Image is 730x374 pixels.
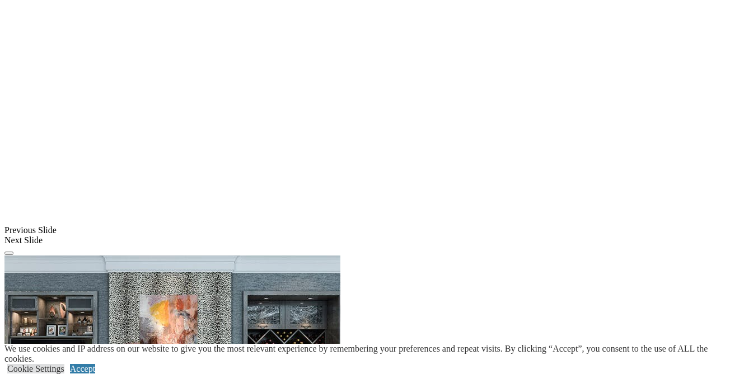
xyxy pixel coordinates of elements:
[4,225,726,235] div: Previous Slide
[7,364,64,373] a: Cookie Settings
[4,252,13,255] button: Click here to pause slide show
[70,364,95,373] a: Accept
[4,235,726,245] div: Next Slide
[4,344,730,364] div: We use cookies and IP address on our website to give you the most relevant experience by remember...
